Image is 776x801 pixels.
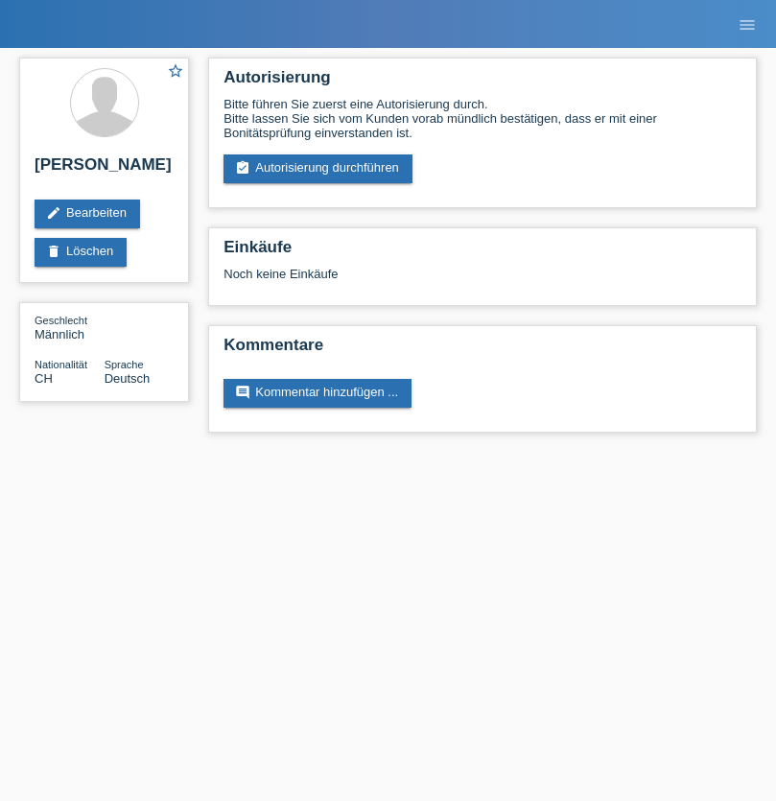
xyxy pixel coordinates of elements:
[235,160,250,176] i: assignment_turned_in
[223,97,741,140] div: Bitte führen Sie zuerst eine Autorisierung durch. Bitte lassen Sie sich vom Kunden vorab mündlich...
[105,371,151,386] span: Deutsch
[223,267,741,295] div: Noch keine Einkäufe
[167,62,184,80] i: star_border
[167,62,184,82] a: star_border
[35,313,105,342] div: Männlich
[35,315,87,326] span: Geschlecht
[728,18,766,30] a: menu
[223,336,741,365] h2: Kommentare
[35,371,53,386] span: Schweiz
[235,385,250,400] i: comment
[105,359,144,370] span: Sprache
[738,15,757,35] i: menu
[46,244,61,259] i: delete
[223,68,741,97] h2: Autorisierung
[35,359,87,370] span: Nationalität
[35,200,140,228] a: editBearbeiten
[35,155,174,184] h2: [PERSON_NAME]
[35,238,127,267] a: deleteLöschen
[223,238,741,267] h2: Einkäufe
[223,154,412,183] a: assignment_turned_inAutorisierung durchführen
[46,205,61,221] i: edit
[223,379,412,408] a: commentKommentar hinzufügen ...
